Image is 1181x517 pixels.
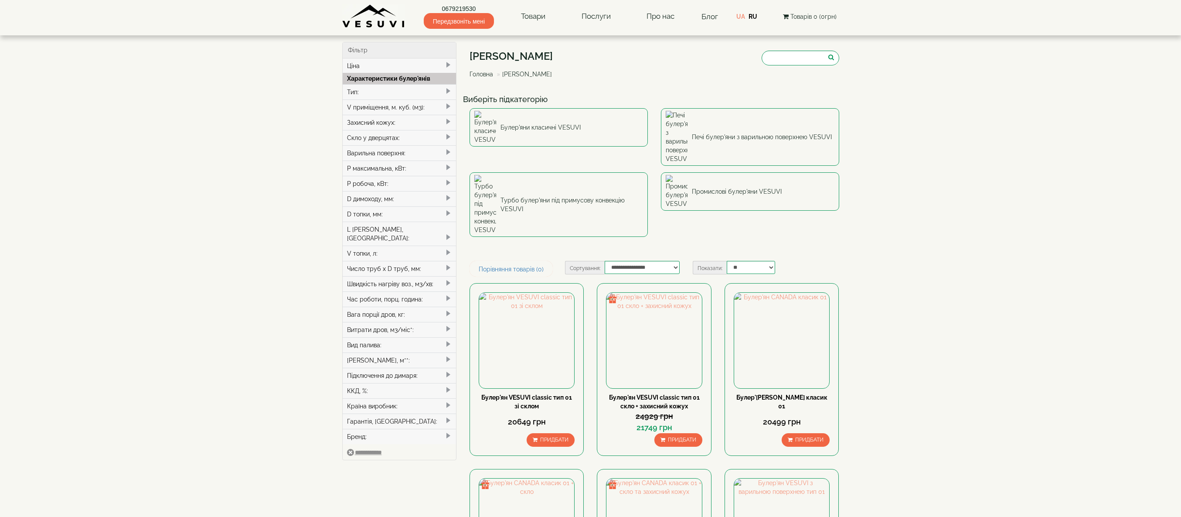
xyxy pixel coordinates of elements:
font: 0679219530 [442,5,476,12]
img: gift [608,480,617,489]
font: ККД, %: [347,387,368,394]
a: Послуги [573,7,619,27]
font: Придбати [795,437,824,443]
font: Скло у дверцятах: [347,134,400,141]
font: Сортування: [570,265,600,271]
button: Придбати [654,433,702,447]
img: Печі булер'яни з варильною поверхнею VESUVI [666,111,687,163]
font: Про нас [647,12,674,21]
a: Про нас [638,7,683,27]
img: Булер'ян VESUVI classic тип 01 скло + захисний кожух [606,293,701,388]
font: 20499 грн [763,417,801,426]
font: Витрати дров, м3/міс*: [347,326,414,333]
a: UA [736,13,745,20]
font: Виберіть підкатегорію [463,95,548,104]
font: [PERSON_NAME] [502,71,552,78]
font: Придбати [668,437,696,443]
a: Блог [701,12,718,21]
font: Товари [521,12,545,21]
img: gift [481,480,490,489]
button: Товарів 0 (0грн) [780,12,839,21]
img: gift [608,294,617,303]
font: P робоча, кВт: [347,180,388,187]
font: Передзвоніть мені [433,18,485,25]
font: 20649 грн [508,417,546,426]
a: Булер'яни класичні VESUVI Булер'яни класичні VESUVI [470,108,648,147]
a: Порівняння товарів (0) [470,261,553,277]
button: Придбати [527,433,575,447]
font: Послуги [582,12,611,21]
font: Придбати [540,437,568,443]
a: 0679219530 [424,4,494,13]
font: P максимальна, кВт: [347,165,406,172]
font: Характеристики булер'янів [347,75,430,82]
button: Придбати [782,433,830,447]
font: V приміщення, м. куб. (м3): [347,104,425,111]
font: Країна виробник: [347,403,398,410]
a: Булер'ян VESUVI classic тип 01 зі склом [481,394,572,410]
font: Тип: [347,89,359,96]
font: Показати: [698,265,722,271]
a: Булер'ян VESUVI classic тип 01 скло + захисний кожух [609,394,700,410]
font: Товарів 0 (0грн) [790,13,837,20]
font: Ціна [347,62,360,69]
font: D димоходу, мм: [347,195,394,202]
font: Варильна поверхня: [347,150,405,157]
font: Порівняння товарів (0) [479,266,544,273]
font: [PERSON_NAME], м**: [347,357,410,364]
font: Вага порції дров, кг: [347,311,405,318]
font: [PERSON_NAME] [470,50,553,62]
a: Турбо булер'яни під примусову конвекцію VESUVI Турбо булер'яни під примусову конвекцію VESUVI [470,172,648,237]
a: Головна [470,71,493,78]
img: Турбо булер'яни під примусову конвекцію VESUVI [474,175,496,234]
font: Бренд: [347,433,367,440]
a: Промислові булер'яни VESUVI Промислові булер'яни VESUVI [661,172,839,211]
font: D топки, мм: [347,211,383,218]
img: Промислові булер'яни VESUVI [666,175,687,208]
font: Фільтр [348,47,368,54]
img: VESUVI [342,4,405,28]
a: Печі булер'яни з варильною поверхнею VESUVI Печі булер'яни з варильною поверхнею VESUVI [661,108,839,166]
a: RU [749,13,757,20]
img: Булер'ян VESUVI classic тип 01 зі склом [479,293,574,388]
font: Булер'яни класичні VESUVI [500,124,581,131]
font: Швидкість нагріву воз., м3/хв: [347,281,433,288]
font: V топки, л: [347,250,378,257]
a: Товари [512,7,554,27]
font: Час роботи, порц. година: [347,296,423,303]
font: Печі булер'яни з варильною поверхнею VESUVI [692,134,832,140]
font: 21749 грн [636,423,672,432]
font: 24929 грн [636,411,673,421]
img: Булер'яни класичні VESUVI [474,111,496,144]
font: Вид палива: [347,342,381,349]
font: Промислові булер'яни VESUVI [692,188,782,195]
font: L [PERSON_NAME], [GEOGRAPHIC_DATA]: [347,226,409,242]
img: Булер'ян CANADA класик 01 [734,293,829,388]
font: Турбо булер'яни під примусову конвекцію VESUVI [500,197,625,212]
a: Булер'[PERSON_NAME] класик 01 [736,394,827,410]
font: Захисний кожух: [347,119,395,126]
font: Число труб x D труб, мм: [347,265,421,272]
font: Гарантія, [GEOGRAPHIC_DATA]: [347,418,437,425]
font: Підключення до димаря: [347,372,418,379]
